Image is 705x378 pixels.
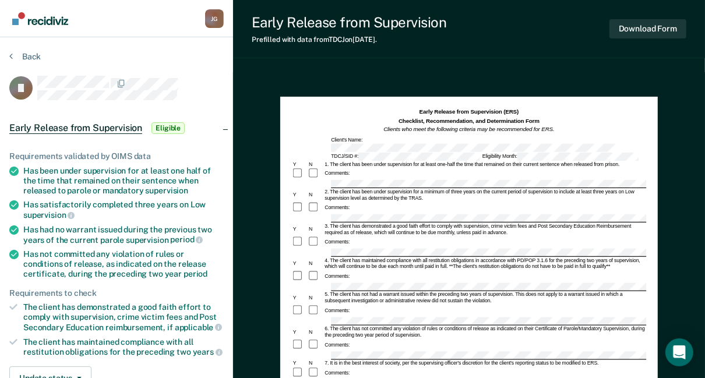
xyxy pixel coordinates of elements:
[205,9,224,28] div: J G
[9,288,224,298] div: Requirements to check
[252,36,447,44] div: Prefilled with data from TDCJ on [DATE] .
[323,308,351,314] div: Comments:
[481,153,640,161] div: Eligibility Month:
[9,151,224,161] div: Requirements validated by OIMS data
[308,227,323,233] div: N
[23,166,224,195] div: Has been under supervision for at least one half of the time that remained on their sentence when...
[609,19,686,38] button: Download Form
[308,361,323,367] div: N
[323,326,646,339] div: 6. The client has not committed any violation of rules or conditions of release as indicated on t...
[175,323,222,332] span: applicable
[12,12,68,25] img: Recidiviz
[383,126,554,132] em: Clients who meet the following criteria may be recommended for ERS.
[323,274,351,280] div: Comments:
[399,118,540,124] strong: Checklist, Recommendation, and Determination Form
[323,258,646,271] div: 4. The client has maintained compliance with all restitution obligations in accordance with PD/PO...
[323,361,646,367] div: 7. It is in the best interest of society, per the supervising officer's discretion for the client...
[23,210,75,220] span: supervision
[420,109,519,115] strong: Early Release from Supervision (ERS)
[308,295,323,302] div: N
[292,161,308,168] div: Y
[665,338,693,366] div: Open Intercom Messenger
[9,122,142,134] span: Early Release from Supervision
[323,239,351,246] div: Comments:
[323,342,351,348] div: Comments:
[308,330,323,336] div: N
[23,302,224,332] div: The client has demonstrated a good faith effort to comply with supervision, crime victim fees and...
[23,225,224,245] div: Has had no warrant issued during the previous two years of the current parole supervision
[292,227,308,233] div: Y
[292,330,308,336] div: Y
[323,189,646,202] div: 2. The client has been under supervision for a minimum of three years on the current period of su...
[292,295,308,302] div: Y
[323,224,646,236] div: 3. The client has demonstrated a good faith effort to comply with supervision, crime victim fees ...
[308,192,323,199] div: N
[23,249,224,278] div: Has not committed any violation of rules or conditions of release, as indicated on the release ce...
[308,261,323,267] div: N
[330,137,646,151] div: Client's Name:
[193,347,223,356] span: years
[9,51,41,62] button: Back
[323,292,646,305] div: 5. The client has not had a warrant issued within the preceding two years of supervision. This do...
[323,161,646,168] div: 1. The client has been under supervision for at least one-half the time that remained on their cu...
[292,361,308,367] div: Y
[205,9,224,28] button: Profile dropdown button
[252,14,447,31] div: Early Release from Supervision
[330,153,481,161] div: TDCJ/SID #:
[146,186,188,195] span: supervision
[323,171,351,177] div: Comments:
[170,235,203,244] span: period
[23,200,224,220] div: Has satisfactorily completed three years on Low
[292,192,308,199] div: Y
[23,337,224,357] div: The client has maintained compliance with all restitution obligations for the preceding two
[323,370,351,376] div: Comments:
[308,161,323,168] div: N
[292,261,308,267] div: Y
[323,205,351,211] div: Comments:
[151,122,185,134] span: Eligible
[184,269,207,278] span: period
